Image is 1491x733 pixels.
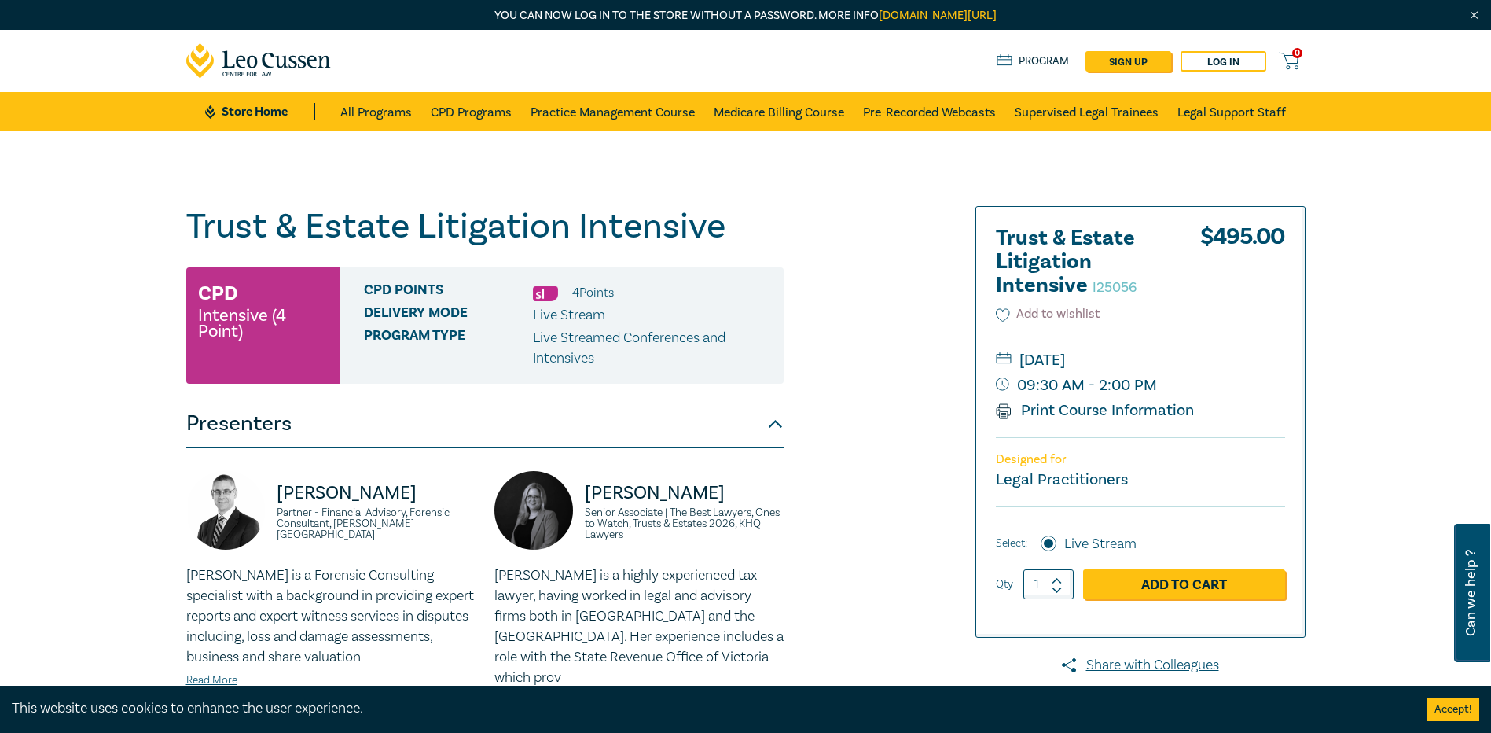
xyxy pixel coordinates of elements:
[186,400,784,448] button: Presenters
[714,92,844,131] a: Medicare Billing Course
[996,373,1285,398] small: 09:30 AM - 2:00 PM
[1292,48,1302,58] span: 0
[364,328,533,369] span: Program type
[533,286,558,301] img: Substantive Law
[996,305,1100,323] button: Add to wishlist
[531,92,695,131] a: Practice Management Course
[186,7,1306,24] p: You can now log in to the store without a password. More info
[431,92,512,131] a: CPD Programs
[205,103,314,120] a: Store Home
[1064,534,1137,554] label: Live Stream
[1463,533,1478,653] span: Can we help ?
[585,507,784,540] small: Senior Associate | The Best Lawyers, Ones to Watch, Trusts & Estates 2026, KHQ Lawyers
[1181,51,1266,72] a: Log in
[198,279,237,308] h3: CPD
[364,305,533,326] span: Delivery Mode
[572,282,614,303] li: 4 Point s
[996,227,1169,297] h2: Trust & Estate Litigation Intensive
[494,565,784,688] p: [PERSON_NAME] is a highly experienced tax lawyer, having worked in legal and advisory firms both ...
[1093,278,1137,297] small: I25056
[997,53,1070,70] a: Program
[1200,227,1285,305] div: $ 495.00
[1083,569,1285,599] a: Add to Cart
[533,328,772,369] p: Live Streamed Conferences and Intensives
[996,576,1013,593] label: Qty
[277,507,476,540] small: Partner - Financial Advisory, Forensic Consultant, [PERSON_NAME] [GEOGRAPHIC_DATA]
[186,565,476,668] p: [PERSON_NAME] is a Forensic Consulting specialist with a background in providing expert reports a...
[186,673,237,687] a: Read More
[1467,9,1481,22] img: Close
[1023,569,1074,599] input: 1
[975,655,1306,676] a: Share with Colleagues
[494,471,573,550] img: https://s3.ap-southeast-2.amazonaws.com/leo-cussen-store-production-content/Contacts/Laura%20Huss...
[340,92,412,131] a: All Programs
[996,348,1285,373] small: [DATE]
[996,452,1285,467] p: Designed for
[879,8,997,23] a: [DOMAIN_NAME][URL]
[996,470,1128,490] small: Legal Practitioners
[996,400,1195,421] a: Print Course Information
[863,92,996,131] a: Pre-Recorded Webcasts
[1427,698,1479,721] button: Accept cookies
[996,535,1027,552] span: Select:
[533,306,605,324] span: Live Stream
[585,481,784,506] p: [PERSON_NAME]
[186,471,265,550] img: https://s3.ap-southeast-2.amazonaws.com/leo-cussen-store-production-content/Contacts/Darryn%20Hoc...
[1085,51,1171,72] a: sign up
[364,282,533,303] span: CPD Points
[277,481,476,506] p: [PERSON_NAME]
[198,308,329,339] small: Intensive (4 Point)
[1015,92,1159,131] a: Supervised Legal Trainees
[186,206,784,247] h1: Trust & Estate Litigation Intensive
[12,698,1403,719] div: This website uses cookies to enhance the user experience.
[1177,92,1286,131] a: Legal Support Staff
